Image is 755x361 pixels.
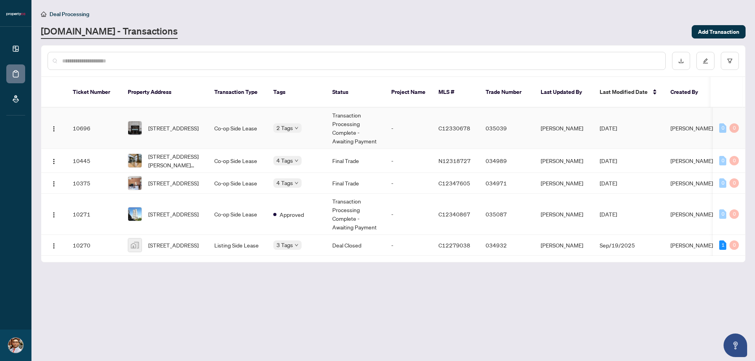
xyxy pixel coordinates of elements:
[670,157,713,164] span: [PERSON_NAME]
[719,123,726,133] div: 0
[670,180,713,187] span: [PERSON_NAME]
[438,180,470,187] span: C12347605
[729,178,739,188] div: 0
[534,149,593,173] td: [PERSON_NAME]
[385,235,432,256] td: -
[208,108,267,149] td: Co-op Side Lease
[534,108,593,149] td: [PERSON_NAME]
[479,173,534,194] td: 034971
[385,194,432,235] td: -
[66,235,122,256] td: 10270
[326,194,385,235] td: Transaction Processing Complete - Awaiting Payment
[534,77,593,108] th: Last Updated By
[148,179,199,187] span: [STREET_ADDRESS]
[128,121,142,135] img: thumbnail-img
[438,157,471,164] span: N12318727
[41,11,46,17] span: home
[48,154,60,167] button: Logo
[600,88,648,96] span: Last Modified Date
[534,235,593,256] td: [PERSON_NAME]
[66,108,122,149] td: 10696
[148,152,202,169] span: [STREET_ADDRESS][PERSON_NAME][PERSON_NAME]
[678,58,684,64] span: download
[66,77,122,108] th: Ticket Number
[672,52,690,70] button: download
[534,194,593,235] td: [PERSON_NAME]
[280,210,304,219] span: Approved
[128,238,142,252] img: thumbnail-img
[208,77,267,108] th: Transaction Type
[326,108,385,149] td: Transaction Processing Complete - Awaiting Payment
[719,209,726,219] div: 0
[438,125,470,132] span: C12330678
[148,241,199,249] span: [STREET_ADDRESS]
[719,178,726,188] div: 0
[148,210,199,218] span: [STREET_ADDRESS]
[385,77,432,108] th: Project Name
[729,209,739,219] div: 0
[148,124,199,132] span: [STREET_ADDRESS]
[326,173,385,194] td: Final Trade
[66,173,122,194] td: 10375
[719,240,726,250] div: 1
[670,242,713,249] span: [PERSON_NAME]
[593,77,664,108] th: Last Modified Date
[385,108,432,149] td: -
[479,149,534,173] td: 034989
[432,77,479,108] th: MLS #
[600,211,617,218] span: [DATE]
[600,157,617,164] span: [DATE]
[670,211,713,218] span: [PERSON_NAME]
[267,77,326,108] th: Tags
[664,77,711,108] th: Created By
[128,154,142,167] img: thumbnail-img
[385,173,432,194] td: -
[438,211,470,218] span: C12340867
[122,77,208,108] th: Property Address
[8,338,23,353] img: Profile Icon
[276,156,293,165] span: 4 Tags
[51,212,57,218] img: Logo
[692,25,746,38] button: Add Transaction
[698,26,739,38] span: Add Transaction
[479,194,534,235] td: 035087
[51,181,57,187] img: Logo
[128,207,142,221] img: thumbnail-img
[534,173,593,194] td: [PERSON_NAME]
[729,156,739,165] div: 0
[479,108,534,149] td: 035039
[703,58,708,64] span: edit
[729,123,739,133] div: 0
[721,52,739,70] button: filter
[276,123,293,132] span: 2 Tags
[51,126,57,132] img: Logo
[295,181,298,185] span: down
[600,125,617,132] span: [DATE]
[326,77,385,108] th: Status
[295,159,298,163] span: down
[50,11,89,18] span: Deal Processing
[276,240,293,249] span: 3 Tags
[295,126,298,130] span: down
[51,243,57,249] img: Logo
[326,235,385,256] td: Deal Closed
[48,177,60,189] button: Logo
[670,125,713,132] span: [PERSON_NAME]
[724,334,747,357] button: Open asap
[729,240,739,250] div: 0
[295,243,298,247] span: down
[727,58,733,64] span: filter
[41,25,178,39] a: [DOMAIN_NAME] - Transactions
[208,194,267,235] td: Co-op Side Lease
[276,178,293,187] span: 4 Tags
[208,149,267,173] td: Co-op Side Lease
[385,149,432,173] td: -
[66,194,122,235] td: 10271
[600,180,617,187] span: [DATE]
[208,235,267,256] td: Listing Side Lease
[326,149,385,173] td: Final Trade
[48,122,60,134] button: Logo
[51,158,57,165] img: Logo
[719,156,726,165] div: 0
[128,176,142,190] img: thumbnail-img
